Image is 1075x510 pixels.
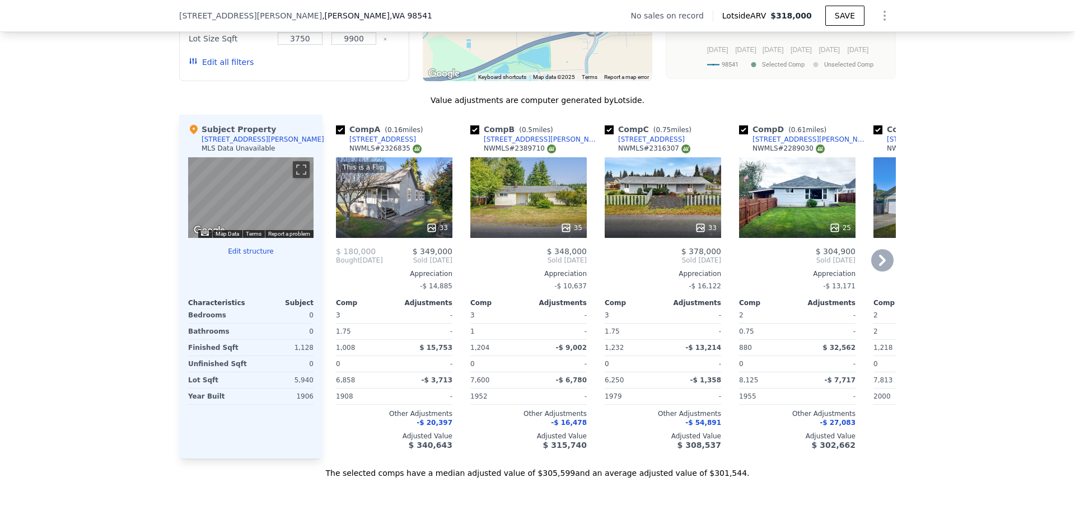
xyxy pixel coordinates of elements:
span: 0.5 [522,126,532,134]
span: 7,600 [470,376,489,384]
img: NWMLS Logo [413,144,422,153]
span: ( miles) [515,126,557,134]
div: 1979 [605,389,661,404]
span: -$ 7,717 [825,376,856,384]
div: NWMLS # 2389710 [484,144,556,153]
span: -$ 3,713 [422,376,452,384]
div: No sales on record [631,10,713,21]
div: 5,940 [253,372,314,388]
div: - [396,356,452,372]
div: [DATE] [336,256,383,265]
div: Street View [188,157,314,238]
div: Year Built [188,389,249,404]
a: Report a problem [268,231,310,237]
button: Keyboard shortcuts [478,73,526,81]
span: 6,858 [336,376,355,384]
button: Edit all filters [189,57,254,68]
span: -$ 54,891 [685,419,721,427]
div: - [531,307,587,323]
span: -$ 16,122 [689,282,721,290]
div: [STREET_ADDRESS] [618,135,685,144]
div: NWMLS # 2289030 [752,144,825,153]
div: Lot Size Sqft [189,31,271,46]
div: 2000 [873,389,929,404]
div: 1.75 [336,324,392,339]
div: 1,128 [253,340,314,355]
a: Terms (opens in new tab) [582,74,597,80]
div: - [396,324,452,339]
div: - [800,389,856,404]
div: 0 [253,307,314,323]
span: $ 180,000 [336,247,376,256]
span: $ 304,900 [816,247,856,256]
span: -$ 6,780 [556,376,587,384]
div: Bedrooms [188,307,249,323]
div: Adjustments [663,298,721,307]
span: -$ 13,171 [823,282,856,290]
span: $ 15,753 [419,344,452,352]
div: 1908 [336,389,392,404]
span: -$ 1,358 [690,376,721,384]
div: Other Adjustments [605,409,721,418]
span: 7,813 [873,376,892,384]
span: , WA 98541 [390,11,432,20]
div: Comp [739,298,797,307]
div: [STREET_ADDRESS][PERSON_NAME] [752,135,869,144]
text: [DATE] [763,46,784,54]
text: [DATE] [819,46,840,54]
div: 1952 [470,389,526,404]
a: [STREET_ADDRESS][PERSON_NAME] [739,135,869,144]
span: $ 349,000 [413,247,452,256]
img: NWMLS Logo [547,144,556,153]
span: $318,000 [770,11,812,20]
div: Comp B [470,124,558,135]
div: Other Adjustments [470,409,587,418]
div: Adjusted Value [605,432,721,441]
span: $ 308,537 [677,441,721,450]
div: Finished Sqft [188,340,249,355]
div: Appreciation [605,269,721,278]
div: 25 [829,222,851,233]
span: , [PERSON_NAME] [322,10,432,21]
div: Adjustments [797,298,856,307]
span: 0 [470,360,475,368]
img: NWMLS Logo [816,144,825,153]
div: Comp [336,298,394,307]
span: [STREET_ADDRESS][PERSON_NAME] [179,10,322,21]
div: Map [188,157,314,238]
span: $ 302,662 [812,441,856,450]
div: MLS Data Unavailable [202,144,275,153]
button: Edit structure [188,247,314,256]
div: 0 [253,324,314,339]
div: 33 [426,222,448,233]
div: 1906 [253,389,314,404]
div: Other Adjustments [873,409,990,418]
div: 0 [253,356,314,372]
span: 1,204 [470,344,489,352]
text: [DATE] [848,46,869,54]
span: -$ 10,637 [554,282,587,290]
span: 2 [873,311,878,319]
a: Open this area in Google Maps (opens a new window) [426,67,462,81]
div: Adjustments [394,298,452,307]
span: 0 [739,360,744,368]
span: 0 [336,360,340,368]
div: 35 [560,222,582,233]
div: Appreciation [336,269,452,278]
button: Show Options [873,4,896,27]
span: $ 340,643 [409,441,452,450]
text: Unselected Comp [824,61,873,68]
button: Map Data [216,230,239,238]
div: Characteristics [188,298,251,307]
span: Bought [336,256,360,265]
div: The selected comps have a median adjusted value of $305,599 and an average adjusted value of $301... [179,458,896,479]
img: Google [191,223,228,238]
div: Other Adjustments [739,409,856,418]
text: Selected Comp [762,61,805,68]
div: - [665,389,721,404]
div: 0.75 [739,324,795,339]
span: Sold [DATE] [383,256,452,265]
text: [DATE] [707,46,728,54]
div: [STREET_ADDRESS] [349,135,416,144]
div: - [665,356,721,372]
